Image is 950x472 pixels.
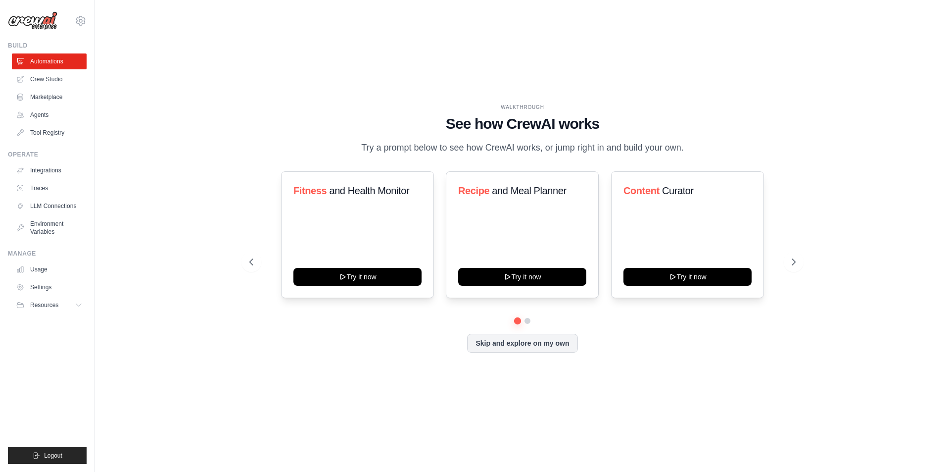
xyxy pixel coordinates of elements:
[12,107,87,123] a: Agents
[492,185,567,196] span: and Meal Planner
[8,447,87,464] button: Logout
[329,185,409,196] span: and Health Monitor
[8,151,87,158] div: Operate
[12,216,87,240] a: Environment Variables
[458,185,489,196] span: Recipe
[249,115,796,133] h1: See how CrewAI works
[12,125,87,141] a: Tool Registry
[12,53,87,69] a: Automations
[8,250,87,258] div: Manage
[12,297,87,313] button: Resources
[293,185,327,196] span: Fitness
[458,268,586,286] button: Try it now
[356,141,689,155] p: Try a prompt below to see how CrewAI works, or jump right in and build your own.
[12,198,87,214] a: LLM Connections
[8,42,87,50] div: Build
[623,185,660,196] span: Content
[12,71,87,87] a: Crew Studio
[662,185,694,196] span: Curator
[12,262,87,277] a: Usage
[12,180,87,196] a: Traces
[12,279,87,295] a: Settings
[467,334,577,353] button: Skip and explore on my own
[12,89,87,105] a: Marketplace
[12,162,87,178] a: Integrations
[30,301,58,309] span: Resources
[8,11,57,30] img: Logo
[293,268,422,286] button: Try it now
[623,268,752,286] button: Try it now
[249,104,796,111] div: WALKTHROUGH
[44,452,62,460] span: Logout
